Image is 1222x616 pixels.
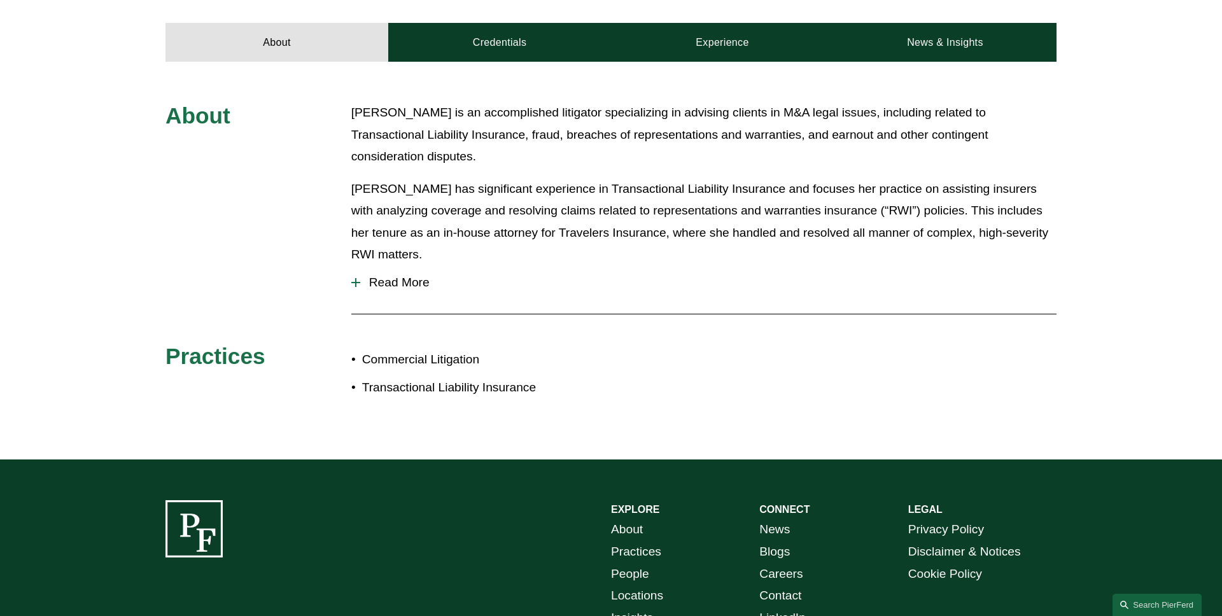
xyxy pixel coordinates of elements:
span: Read More [360,276,1057,290]
a: Credentials [388,23,611,61]
strong: LEGAL [908,504,943,515]
p: [PERSON_NAME] is an accomplished litigator specializing in advising clients in M&A legal issues, ... [351,102,1057,168]
a: Contact [759,585,801,607]
a: Cookie Policy [908,563,982,585]
a: News & Insights [834,23,1057,61]
a: Practices [611,541,661,563]
a: Experience [611,23,834,61]
strong: CONNECT [759,504,810,515]
strong: EXPLORE [611,504,659,515]
a: Careers [759,563,803,585]
a: Search this site [1113,594,1202,616]
a: About [165,23,388,61]
p: Transactional Liability Insurance [362,377,611,399]
a: About [611,519,643,541]
a: Disclaimer & Notices [908,541,1021,563]
a: People [611,563,649,585]
p: Commercial Litigation [362,349,611,371]
a: Privacy Policy [908,519,984,541]
a: Blogs [759,541,790,563]
span: About [165,103,230,128]
button: Read More [351,266,1057,299]
a: News [759,519,790,541]
a: Locations [611,585,663,607]
span: Practices [165,344,265,368]
p: [PERSON_NAME] has significant experience in Transactional Liability Insurance and focuses her pra... [351,178,1057,266]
